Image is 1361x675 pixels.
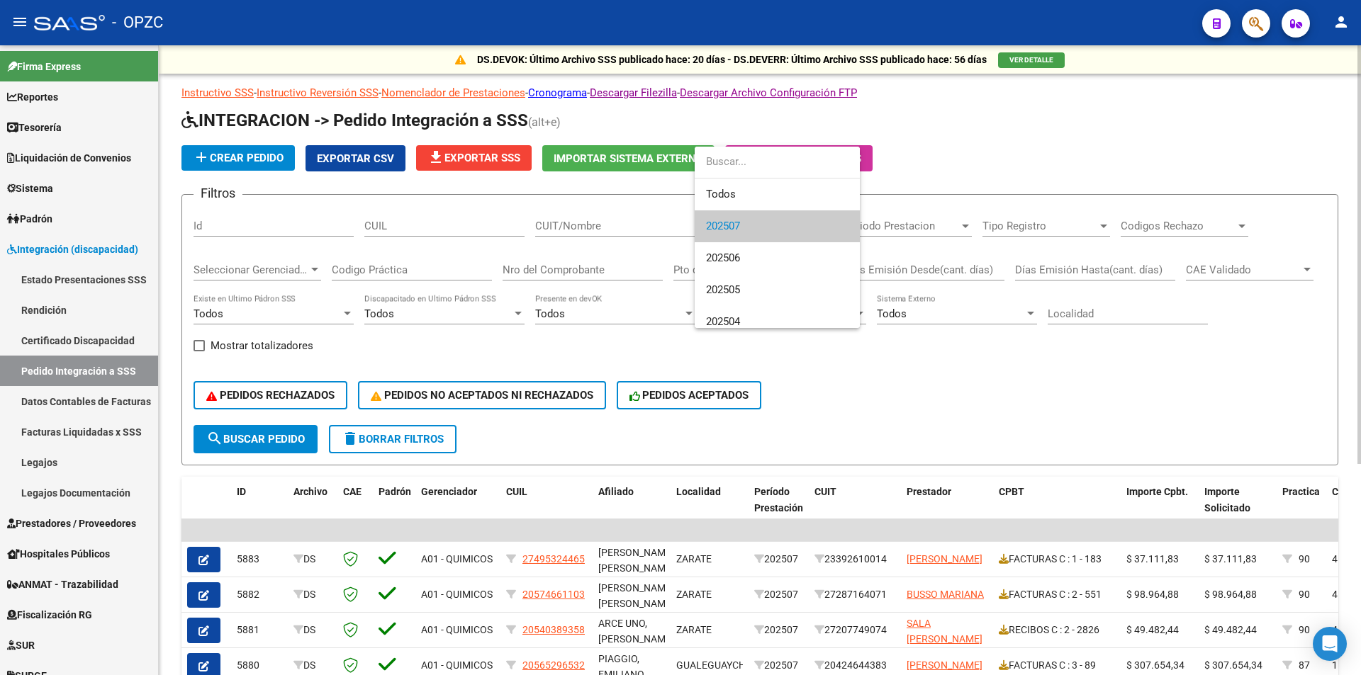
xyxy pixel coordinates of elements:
[1313,627,1347,661] div: Open Intercom Messenger
[706,220,740,232] span: 202507
[706,315,740,328] span: 202504
[695,146,860,178] input: dropdown search
[706,178,848,210] span: Todos
[706,283,740,296] span: 202505
[706,251,740,264] span: 202506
